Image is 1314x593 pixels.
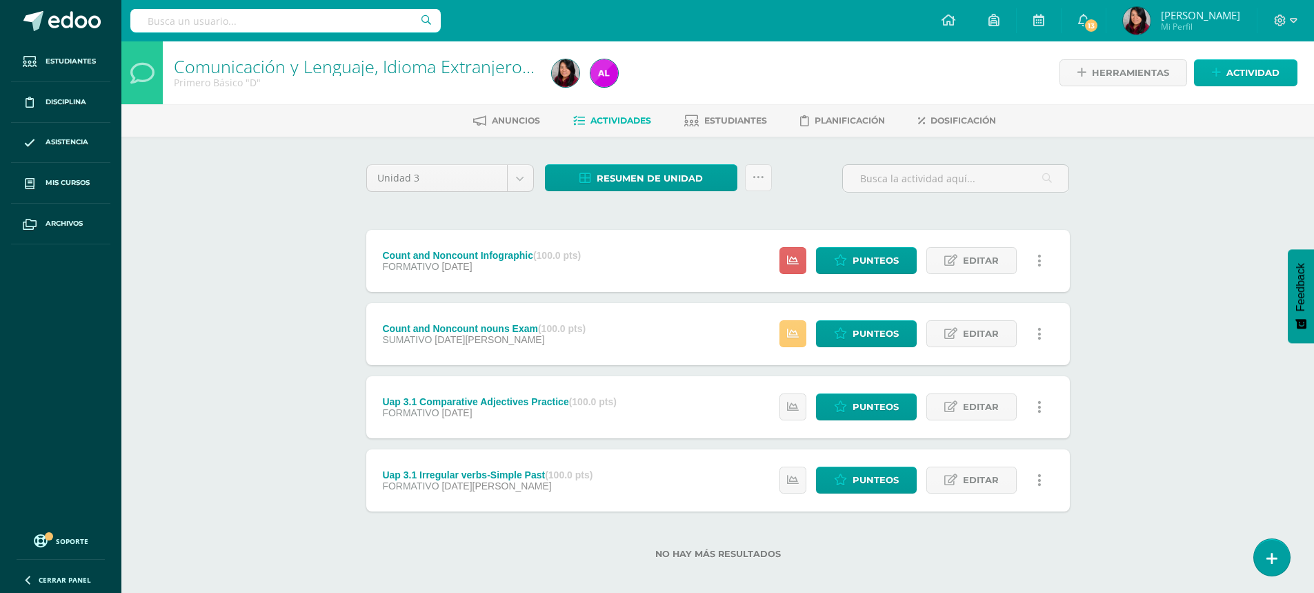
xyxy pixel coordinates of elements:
span: Anuncios [492,115,540,126]
a: Unidad 3 [367,165,533,191]
a: Resumen de unidad [545,164,737,191]
span: 13 [1084,18,1099,33]
img: 2b2d077cd3225eb4770a88151ad57b39.png [1123,7,1151,35]
span: Actividades [590,115,651,126]
span: Planificación [815,115,885,126]
span: Disciplina [46,97,86,108]
a: Mis cursos [11,163,110,204]
a: Estudiantes [11,41,110,82]
span: Resumen de unidad [597,166,703,191]
img: 2b2d077cd3225eb4770a88151ad57b39.png [552,59,579,87]
span: Editar [963,321,999,347]
a: Punteos [816,393,917,420]
a: Punteos [816,467,917,494]
a: Estudiantes [684,110,767,132]
div: Primero Básico 'D' [174,76,535,89]
span: Estudiantes [704,115,767,126]
span: Editar [963,394,999,420]
label: No hay más resultados [366,549,1070,559]
span: Editar [963,467,999,493]
span: Dosificación [930,115,996,126]
span: [DATE][PERSON_NAME] [441,480,551,492]
span: FORMATIVO [382,407,439,418]
span: SUMATIVO [382,334,432,345]
span: [DATE] [441,407,472,418]
div: Uap 3.1 Comparative Adjectives Practice [382,396,617,407]
a: Actividades [573,110,651,132]
a: Punteos [816,247,917,274]
span: Punteos [853,394,899,420]
span: Punteos [853,467,899,493]
span: Punteos [853,248,899,273]
span: Feedback [1295,263,1307,311]
span: FORMATIVO [382,480,439,492]
span: Unidad 3 [377,165,497,191]
span: [DATE][PERSON_NAME] [435,334,544,345]
a: Herramientas [1059,59,1187,86]
span: Herramientas [1092,60,1169,86]
a: Disciplina [11,82,110,123]
a: Punteos [816,320,917,347]
span: Editar [963,248,999,273]
span: FORMATIVO [382,261,439,272]
span: Punteos [853,321,899,347]
span: Asistencia [46,137,88,148]
strong: (100.0 pts) [569,396,617,407]
a: Archivos [11,204,110,244]
a: Planificación [800,110,885,132]
a: Soporte [17,531,105,550]
span: Estudiantes [46,56,96,67]
strong: (100.0 pts) [538,323,586,334]
input: Busca un usuario... [130,9,441,32]
span: Mis cursos [46,177,90,188]
h1: Comunicación y Lenguaje, Idioma Extranjero Inglés [174,57,535,76]
div: Uap 3.1 Irregular verbs-Simple Past [382,469,593,480]
strong: (100.0 pts) [545,469,593,480]
span: [DATE] [441,261,472,272]
span: Mi Perfil [1161,21,1240,32]
a: Dosificación [918,110,996,132]
input: Busca la actividad aquí... [843,165,1068,192]
a: Asistencia [11,123,110,164]
span: Cerrar panel [39,575,91,585]
span: [PERSON_NAME] [1161,8,1240,22]
span: Soporte [56,536,88,546]
div: Count and Noncount Infographic [382,250,581,261]
strong: (100.0 pts) [533,250,581,261]
button: Feedback - Mostrar encuesta [1288,249,1314,343]
div: Count and Noncount nouns Exam [382,323,586,334]
a: Comunicación y Lenguaje, Idioma Extranjero Inglés [174,55,573,78]
a: Anuncios [473,110,540,132]
span: Archivos [46,218,83,229]
span: Actividad [1226,60,1280,86]
a: Actividad [1194,59,1297,86]
img: 911ff7f6a042b5aa398555e087fa27a6.png [590,59,618,87]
